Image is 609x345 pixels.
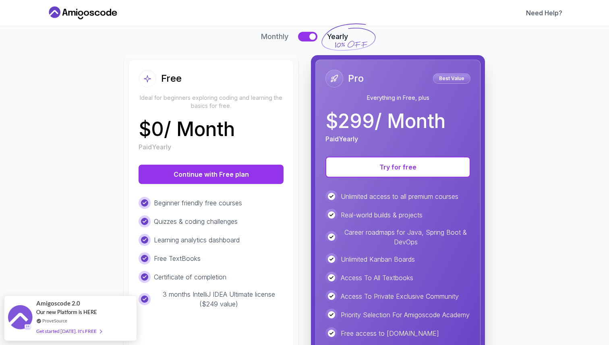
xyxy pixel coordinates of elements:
button: Try for free [325,157,470,178]
p: Paid Yearly [325,134,358,144]
p: Access To All Textbooks [341,273,413,283]
p: Career roadmaps for Java, Spring Boot & DevOps [341,227,470,247]
p: Ideal for beginners exploring coding and learning the basics for free. [139,94,284,110]
p: Paid Yearly [139,142,171,152]
h2: Pro [348,72,364,85]
p: Priority Selection For Amigoscode Academy [341,310,470,320]
img: provesource social proof notification image [8,305,32,331]
a: ProveSource [42,317,67,324]
p: Everything in Free, plus [325,94,470,102]
p: Free access to [DOMAIN_NAME] [341,328,439,338]
p: $ 299 / Month [325,112,445,131]
div: Get started [DATE]. It's FREE [36,326,101,336]
p: 3 months IntelliJ IDEA Ultimate license ($249 value) [154,289,284,309]
h2: Free [161,72,182,85]
p: Real-world builds & projects [341,210,423,220]
p: Free TextBooks [154,254,201,263]
p: Unlimited Kanban Boards [341,254,415,264]
button: Continue with Free plan [139,165,284,184]
a: Need Help? [526,8,562,18]
p: Access To Private Exclusive Community [341,291,459,301]
p: Best Value [434,74,469,83]
span: Our new Platform is HERE [36,309,97,315]
span: Monthly [261,31,288,42]
p: $ 0 / Month [139,120,235,139]
p: Quizzes & coding challenges [154,217,238,226]
p: Unlimited access to all premium courses [341,192,458,201]
span: Amigoscode 2.0 [36,299,80,308]
p: Learning analytics dashboard [154,235,240,245]
p: Beginner friendly free courses [154,198,242,208]
p: Certificate of completion [154,272,226,282]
